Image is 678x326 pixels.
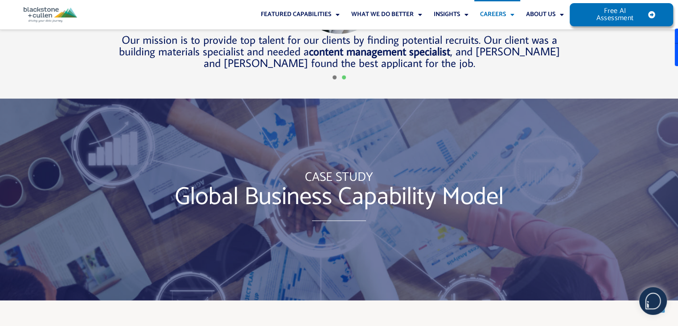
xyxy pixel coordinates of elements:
[308,44,450,59] b: content management specialist
[333,75,337,79] span: Go to slide 1
[588,8,642,22] span: Free AI Assessment
[157,180,522,214] a: Global Business Capability Model
[118,34,560,69] div: Our mission is to provide top talent for our clients by finding potential recruits. Our client wa...
[175,185,504,209] span: Global Business Capability Model
[640,288,666,314] img: users%2F5SSOSaKfQqXq3cFEnIZRYMEs4ra2%2Fmedia%2Fimages%2F-Bulle%20blanche%20sans%20fond%20%2B%20ma...
[570,3,673,26] a: Free AI Assessment
[342,75,346,79] span: Go to slide 2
